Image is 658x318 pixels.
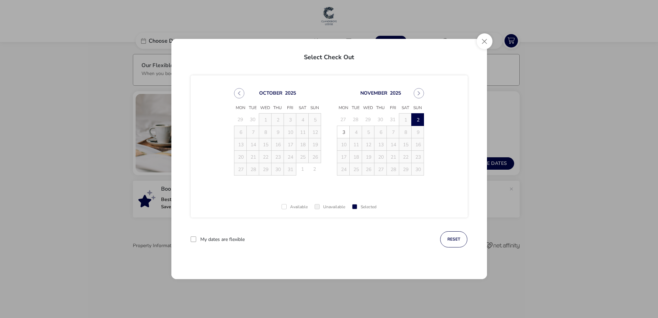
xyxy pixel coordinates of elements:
td: 30 [247,114,259,126]
span: Fri [387,103,399,113]
td: 14 [387,138,399,151]
td: 2 [272,114,284,126]
td: 8 [399,126,412,138]
td: 23 [412,151,424,163]
td: 18 [296,138,309,151]
td: 6 [374,126,387,138]
td: 28 [350,114,362,126]
span: Tue [350,103,362,113]
td: 20 [374,151,387,163]
td: 25 [296,151,309,163]
span: Mon [234,103,247,113]
td: 4 [350,126,362,138]
label: My dates are flexible [200,237,245,242]
td: 29 [399,163,412,176]
td: 19 [362,151,374,163]
td: 9 [272,126,284,138]
button: Next Month [414,88,424,98]
td: 16 [412,138,424,151]
td: 7 [387,126,399,138]
td: 19 [309,138,321,151]
td: 7 [247,126,259,138]
td: 9 [412,126,424,138]
span: Mon [337,103,350,113]
td: 17 [284,138,296,151]
div: Unavailable [315,205,345,209]
td: 1 [296,163,309,176]
button: Close [477,33,492,49]
td: 1 [259,114,272,126]
button: Choose Month [360,90,388,96]
td: 22 [259,151,272,163]
span: Sat [296,103,309,113]
span: Sun [309,103,321,113]
td: 24 [337,163,350,176]
td: 13 [374,138,387,151]
td: 11 [296,126,309,138]
td: 13 [234,138,247,151]
div: Choose Date [228,80,430,184]
td: 21 [247,151,259,163]
td: 25 [350,163,362,176]
td: 29 [234,114,247,126]
button: reset [440,231,467,247]
td: 26 [362,163,374,176]
td: 3 [284,114,296,126]
td: 12 [309,126,321,138]
div: Available [282,205,308,209]
td: 22 [399,151,412,163]
td: 16 [272,138,284,151]
td: 23 [272,151,284,163]
button: Choose Year [390,90,401,96]
td: 30 [272,163,284,176]
td: 27 [234,163,247,176]
span: 2 [412,114,424,126]
td: 10 [337,138,350,151]
span: Tue [247,103,259,113]
td: 8 [259,126,272,138]
span: Fri [284,103,296,113]
td: 14 [247,138,259,151]
td: 20 [234,151,247,163]
button: Previous Month [234,88,244,98]
td: 21 [387,151,399,163]
td: 31 [284,163,296,176]
td: 2 [309,163,321,176]
td: 29 [259,163,272,176]
td: 12 [362,138,374,151]
td: 10 [284,126,296,138]
td: 30 [374,114,387,126]
td: 31 [387,114,399,126]
td: 30 [412,163,424,176]
td: 5 [309,114,321,126]
td: 2 [412,114,424,126]
h2: Select Check Out [177,46,481,66]
td: 28 [387,163,399,176]
td: 27 [337,114,350,126]
button: Choose Year [285,90,296,96]
td: 27 [374,163,387,176]
td: 5 [362,126,374,138]
td: 26 [309,151,321,163]
td: 1 [399,114,412,126]
div: Selected [352,205,376,209]
td: 4 [296,114,309,126]
span: Wed [362,103,374,113]
span: Thu [272,103,284,113]
td: 6 [234,126,247,138]
span: Sun [412,103,424,113]
td: 29 [362,114,374,126]
span: Thu [374,103,387,113]
td: 17 [337,151,350,163]
td: 11 [350,138,362,151]
td: 18 [350,151,362,163]
td: 24 [284,151,296,163]
td: 15 [259,138,272,151]
button: Choose Month [259,90,283,96]
span: Wed [259,103,272,113]
td: 3 [337,126,350,138]
td: 28 [247,163,259,176]
td: 15 [399,138,412,151]
span: Sat [399,103,412,113]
